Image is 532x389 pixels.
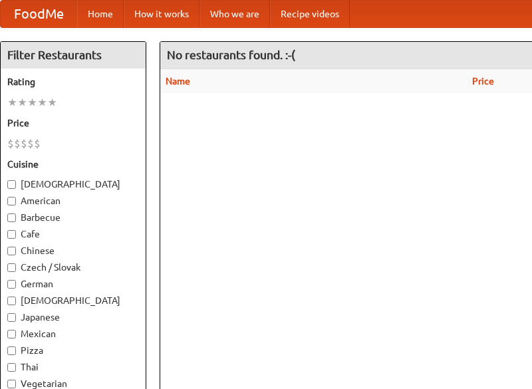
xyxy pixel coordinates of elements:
li: ★ [27,95,37,110]
label: Japanese [7,311,139,324]
a: Recipe videos [270,1,350,27]
a: Price [472,76,494,86]
input: Pizza [7,346,16,355]
input: Czech / Slovak [7,263,16,272]
input: Barbecue [7,213,16,222]
input: German [7,280,16,289]
label: Czech / Slovak [7,261,139,274]
input: [DEMOGRAPHIC_DATA] [7,180,16,189]
h5: Rating [7,75,139,88]
input: Mexican [7,330,16,338]
label: Chinese [7,244,139,257]
li: $ [7,136,14,151]
label: Thai [7,360,139,374]
h4: Filter Restaurants [1,42,146,68]
input: Chinese [7,247,16,255]
li: ★ [7,95,17,110]
label: German [7,277,139,291]
a: Home [77,1,124,27]
input: Vegetarian [7,380,16,388]
li: $ [14,136,21,151]
li: ★ [47,95,57,110]
li: $ [27,136,34,151]
label: Barbecue [7,211,139,224]
input: [DEMOGRAPHIC_DATA] [7,297,16,305]
label: Pizza [7,344,139,357]
li: $ [34,136,41,151]
li: ★ [17,95,27,110]
label: [DEMOGRAPHIC_DATA] [7,178,139,191]
a: How it works [124,1,199,27]
input: Thai [7,363,16,372]
input: American [7,197,16,205]
input: Japanese [7,313,16,322]
a: Who we are [199,1,270,27]
li: ★ [37,95,47,110]
label: Cafe [7,227,139,241]
label: [DEMOGRAPHIC_DATA] [7,294,139,307]
h5: Cuisine [7,158,139,171]
label: American [7,194,139,207]
label: Mexican [7,327,139,340]
a: Name [166,76,190,86]
li: $ [21,136,27,151]
h5: Price [7,116,139,130]
a: FoodMe [1,1,77,27]
ng-pluralize: No restaurants found. :-( [167,49,295,61]
input: Cafe [7,230,16,239]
